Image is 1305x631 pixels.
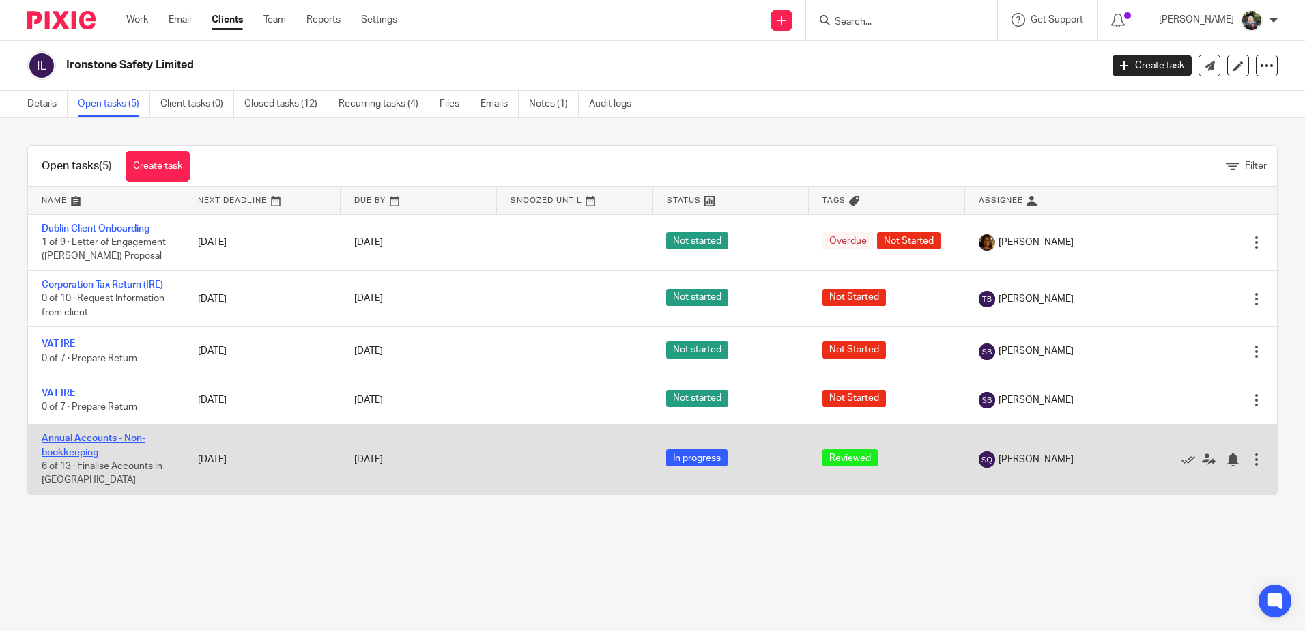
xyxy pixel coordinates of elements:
[1241,10,1263,31] img: Jade.jpeg
[42,224,149,234] a: Dublin Client Onboarding
[877,232,941,249] span: Not Started
[354,347,383,356] span: [DATE]
[184,425,341,494] td: [DATE]
[1113,55,1192,76] a: Create task
[979,234,995,251] img: Arvinder.jpeg
[42,159,112,173] h1: Open tasks
[354,395,383,405] span: [DATE]
[184,327,341,376] td: [DATE]
[244,91,328,117] a: Closed tasks (12)
[42,402,137,412] span: 0 of 7 · Prepare Return
[212,13,243,27] a: Clients
[667,197,701,204] span: Status
[999,453,1074,466] span: [PERSON_NAME]
[66,58,887,72] h2: Ironstone Safety Limited
[511,197,582,204] span: Snoozed Until
[42,294,164,318] span: 0 of 10 · Request Information from client
[979,291,995,307] img: svg%3E
[42,238,166,262] span: 1 of 9 · Letter of Engagement ([PERSON_NAME]) Proposal
[822,197,846,204] span: Tags
[42,462,162,486] span: 6 of 13 · Finalise Accounts in [GEOGRAPHIC_DATA]
[354,238,383,247] span: [DATE]
[99,160,112,171] span: (5)
[481,91,519,117] a: Emails
[354,294,383,304] span: [DATE]
[42,389,75,398] a: VAT IRE
[1031,15,1083,25] span: Get Support
[42,434,145,457] a: Annual Accounts - Non-bookkeeping
[822,390,886,407] span: Not Started
[999,344,1074,358] span: [PERSON_NAME]
[1245,161,1267,171] span: Filter
[999,236,1074,249] span: [PERSON_NAME]
[666,390,728,407] span: Not started
[999,292,1074,306] span: [PERSON_NAME]
[440,91,470,117] a: Files
[126,151,190,182] a: Create task
[126,13,148,27] a: Work
[822,449,878,466] span: Reviewed
[589,91,642,117] a: Audit logs
[822,289,886,306] span: Not Started
[666,289,728,306] span: Not started
[666,232,728,249] span: Not started
[529,91,579,117] a: Notes (1)
[979,392,995,408] img: svg%3E
[184,270,341,326] td: [DATE]
[1181,453,1202,466] a: Mark as done
[822,232,874,249] span: Overdue
[833,16,956,29] input: Search
[979,343,995,360] img: svg%3E
[42,339,75,349] a: VAT IRE
[27,91,68,117] a: Details
[27,51,56,80] img: svg%3E
[666,449,728,466] span: In progress
[666,341,728,359] span: Not started
[160,91,234,117] a: Client tasks (0)
[184,376,341,424] td: [DATE]
[306,13,341,27] a: Reports
[27,11,96,29] img: Pixie
[979,451,995,468] img: svg%3E
[78,91,150,117] a: Open tasks (5)
[1159,13,1234,27] p: [PERSON_NAME]
[263,13,286,27] a: Team
[184,214,341,270] td: [DATE]
[339,91,429,117] a: Recurring tasks (4)
[361,13,397,27] a: Settings
[169,13,191,27] a: Email
[42,354,137,363] span: 0 of 7 · Prepare Return
[354,455,383,464] span: [DATE]
[822,341,886,359] span: Not Started
[999,393,1074,407] span: [PERSON_NAME]
[42,280,163,290] a: Corporation Tax Return (IRE)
